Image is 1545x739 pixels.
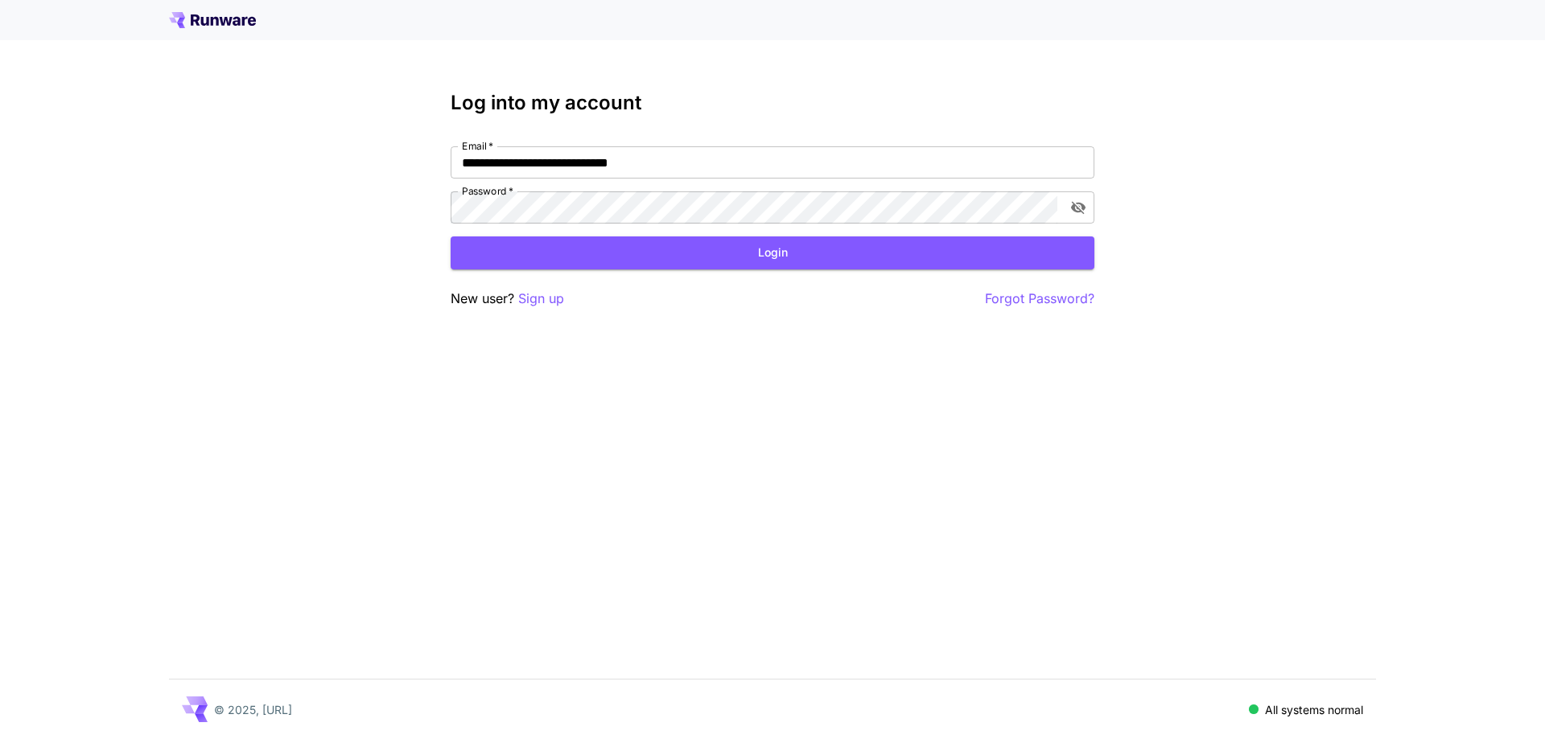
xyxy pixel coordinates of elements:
[1265,701,1363,718] p: All systems normal
[451,236,1094,269] button: Login
[985,289,1094,309] button: Forgot Password?
[518,289,564,309] button: Sign up
[462,184,513,198] label: Password
[214,701,292,718] p: © 2025, [URL]
[1064,193,1093,222] button: toggle password visibility
[462,139,493,153] label: Email
[451,289,564,309] p: New user?
[451,92,1094,114] h3: Log into my account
